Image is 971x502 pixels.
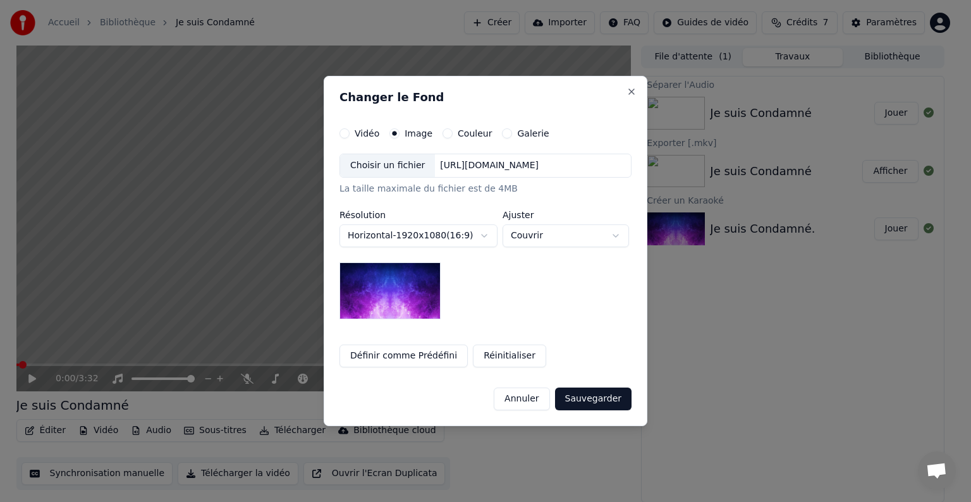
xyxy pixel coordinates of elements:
label: Couleur [458,129,492,138]
div: Choisir un fichier [340,154,435,177]
label: Galerie [517,129,549,138]
div: La taille maximale du fichier est de 4MB [339,183,632,195]
div: [URL][DOMAIN_NAME] [435,159,544,172]
button: Réinitialiser [473,345,546,367]
label: Résolution [339,211,498,219]
button: Définir comme Prédéfini [339,345,468,367]
h2: Changer le Fond [339,92,632,103]
label: Vidéo [355,129,379,138]
button: Sauvegarder [555,388,632,410]
button: Annuler [494,388,549,410]
label: Ajuster [503,211,629,219]
label: Image [405,129,432,138]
